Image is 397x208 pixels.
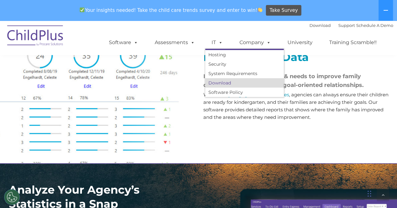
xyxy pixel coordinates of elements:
a: Training Scramble!! [323,36,383,49]
button: Cookies Settings [4,189,20,205]
a: System Requirements [205,69,284,78]
img: ✅ [80,8,84,12]
img: 👏 [258,8,262,12]
p: With , agencies can always ensure their children are ready for kindergarten, and their families a... [203,91,389,121]
a: Take Survey [266,5,301,16]
a: Software Policy [205,88,284,97]
a: Download [205,78,284,88]
a: Assessments [148,36,201,49]
a: Hosting [205,50,284,59]
span: Identify families’ strengths & needs to improve family outcomes & build positive, goal-oriented r... [203,73,364,89]
span: Your insights needed! Take the child care trends survey and enter to win! [77,4,265,16]
a: University [281,36,319,49]
a: Software [103,36,144,49]
div: Drag [367,184,371,203]
a: Download [309,23,331,28]
a: Security [205,59,284,69]
a: Company [233,36,277,49]
span: Take Survey [270,5,298,16]
a: Support [338,23,355,28]
a: IT [205,36,229,49]
a: Schedule A Demo [356,23,393,28]
iframe: Chat Widget [294,140,397,208]
font: | [309,23,393,28]
img: ChildPlus by Procare Solutions [4,21,67,52]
